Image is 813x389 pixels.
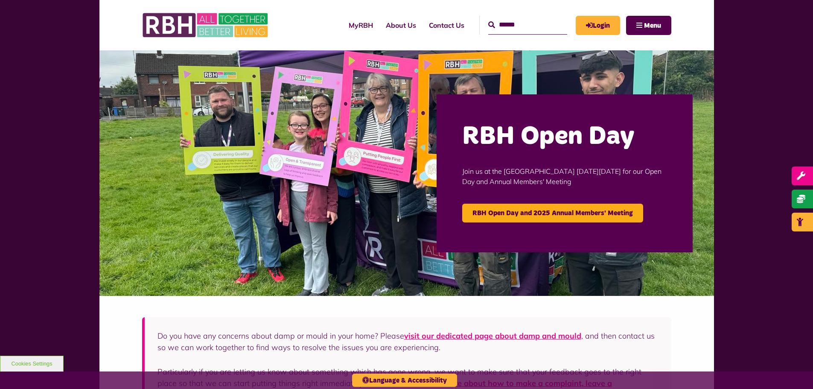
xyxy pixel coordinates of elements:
img: RBH [142,9,270,42]
a: Contact Us [423,14,471,37]
h2: RBH Open Day [462,120,667,153]
a: MyRBH [576,16,620,35]
span: Menu [644,22,661,29]
a: About Us [379,14,423,37]
button: Language & Accessibility [352,374,457,387]
img: Image (22) [99,50,714,296]
p: Do you have any concerns about damp or mould in your home? Please , and then contact us so we can... [157,330,659,353]
p: Join us at the [GEOGRAPHIC_DATA] [DATE][DATE] for our Open Day and Annual Members' Meeting [462,153,667,199]
a: visit our dedicated page about damp and mould [404,331,581,341]
a: MyRBH [342,14,379,37]
a: RBH Open Day and 2025 Annual Members' Meeting [462,204,643,222]
iframe: Netcall Web Assistant for live chat [775,351,813,389]
button: Navigation [626,16,671,35]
